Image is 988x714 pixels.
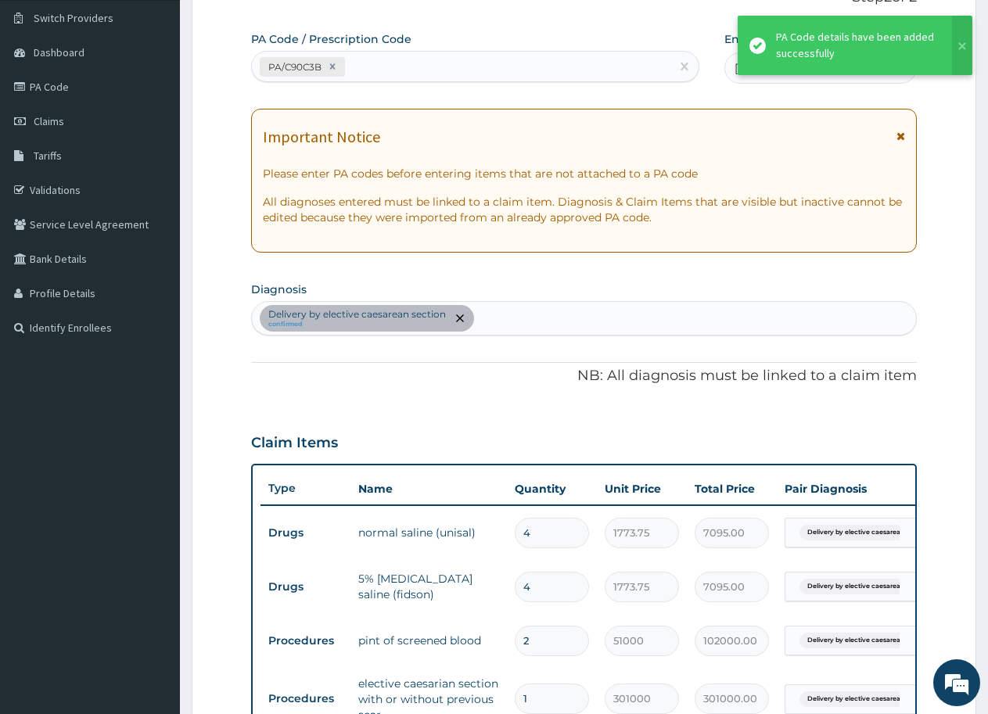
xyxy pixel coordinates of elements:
span: Delivery by elective caesarean... [799,633,917,648]
div: PA/C90C3B [264,58,324,76]
th: Quantity [507,473,597,504]
textarea: Type your message and hit 'Enter' [8,427,298,482]
span: Tariffs [34,149,62,163]
th: Total Price [687,473,777,504]
h3: Claim Items [251,435,338,452]
small: confirmed [268,321,446,328]
p: Please enter PA codes before entering items that are not attached to a PA code [263,166,905,181]
div: PA Code details have been added successfully [776,29,937,62]
span: Delivery by elective caesarean... [799,691,917,707]
label: Diagnosis [251,282,307,297]
label: PA Code / Prescription Code [251,31,411,47]
th: Unit Price [597,473,687,504]
span: Delivery by elective caesarean... [799,579,917,594]
p: All diagnoses entered must be linked to a claim item. Diagnosis & Claim Items that are visible bu... [263,194,905,225]
td: 5% [MEDICAL_DATA] saline (fidson) [350,563,507,610]
span: Claims [34,114,64,128]
th: Type [260,474,350,503]
td: pint of screened blood [350,625,507,656]
p: Delivery by elective caesarean section [268,308,446,321]
td: normal saline (unisal) [350,517,507,548]
h1: Important Notice [263,128,380,145]
div: Chat with us now [81,88,263,108]
th: Pair Diagnosis [777,473,949,504]
span: We're online! [91,197,216,355]
th: Name [350,473,507,504]
td: Procedures [260,626,350,655]
td: Procedures [260,684,350,713]
label: Encounter Date [724,31,814,47]
span: remove selection option [453,311,467,325]
span: Dashboard [34,45,84,59]
img: d_794563401_company_1708531726252_794563401 [29,78,63,117]
div: Minimize live chat window [257,8,294,45]
p: NB: All diagnosis must be linked to a claim item [251,366,917,386]
span: Delivery by elective caesarean... [799,525,917,540]
td: Drugs [260,518,350,547]
td: Drugs [260,572,350,601]
span: Switch Providers [34,11,113,25]
span: [DATE] [735,60,771,76]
